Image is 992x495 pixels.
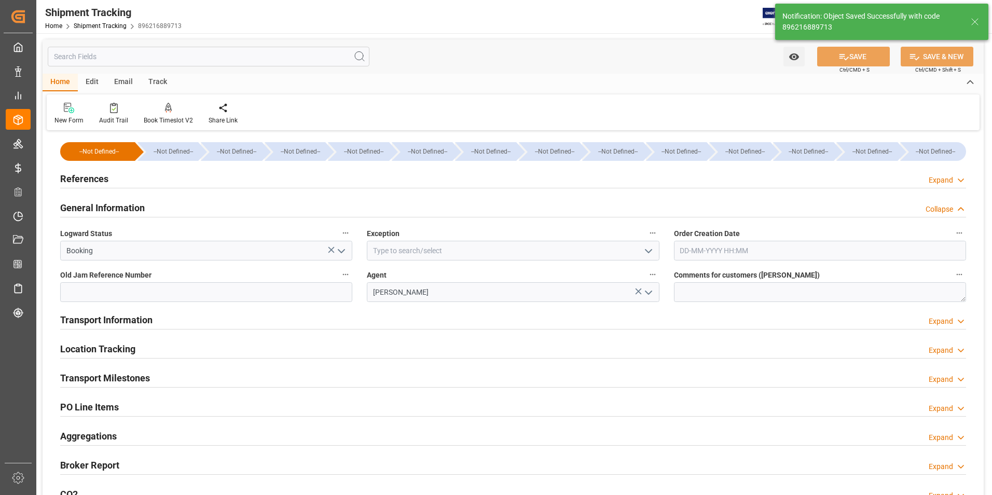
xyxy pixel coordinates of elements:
[817,47,890,66] button: SAVE
[60,313,153,327] h2: Transport Information
[640,284,655,300] button: open menu
[45,5,182,20] div: Shipment Tracking
[367,270,387,281] span: Agent
[60,429,117,443] h2: Aggregations
[709,142,770,161] div: --Not Defined--
[333,243,349,259] button: open menu
[674,241,966,260] input: DD-MM-YYYY HH:MM
[71,142,128,161] div: --Not Defined--
[901,47,973,66] button: SAVE & NEW
[646,268,659,281] button: Agent
[674,270,820,281] span: Comments for customers ([PERSON_NAME])
[201,142,261,161] div: --Not Defined--
[782,11,961,33] div: Notification: Object Saved Successfully with code 896216889713
[339,268,352,281] button: Old Jam Reference Number
[137,142,198,161] div: --Not Defined--
[141,74,175,91] div: Track
[911,142,961,161] div: --Not Defined--
[60,342,135,356] h2: Location Tracking
[60,270,151,281] span: Old Jam Reference Number
[60,201,145,215] h2: General Information
[836,142,897,161] div: --Not Defined--
[929,175,953,186] div: Expand
[915,66,961,74] span: Ctrl/CMD + Shift + S
[60,371,150,385] h2: Transport Milestones
[74,22,127,30] a: Shipment Tracking
[953,226,966,240] button: Order Creation Date
[275,142,325,161] div: --Not Defined--
[953,268,966,281] button: Comments for customers ([PERSON_NAME])
[929,403,953,414] div: Expand
[45,22,62,30] a: Home
[60,228,112,239] span: Logward Status
[646,226,659,240] button: Exception
[43,74,78,91] div: Home
[929,316,953,327] div: Expand
[211,142,261,161] div: --Not Defined--
[783,142,834,161] div: --Not Defined--
[60,400,119,414] h2: PO Line Items
[338,142,389,161] div: --Not Defined--
[402,142,452,161] div: --Not Defined--
[367,241,659,260] input: Type to search/select
[78,74,106,91] div: Edit
[593,142,643,161] div: --Not Defined--
[929,461,953,472] div: Expand
[839,66,870,74] span: Ctrl/CMD + S
[328,142,389,161] div: --Not Defined--
[60,172,108,186] h2: References
[265,142,325,161] div: --Not Defined--
[60,142,135,161] div: --Not Defined--
[99,116,128,125] div: Audit Trail
[929,374,953,385] div: Expand
[60,241,352,260] input: Type to search/select
[209,116,238,125] div: Share Link
[783,47,805,66] button: open menu
[582,142,643,161] div: --Not Defined--
[926,204,953,215] div: Collapse
[48,47,369,66] input: Search Fields
[763,8,798,26] img: Exertis%20JAM%20-%20Email%20Logo.jpg_1722504956.jpg
[646,142,707,161] div: --Not Defined--
[674,228,740,239] span: Order Creation Date
[640,243,655,259] button: open menu
[339,226,352,240] button: Logward Status
[148,142,198,161] div: --Not Defined--
[900,142,966,161] div: --Not Defined--
[367,228,399,239] span: Exception
[929,432,953,443] div: Expand
[465,142,516,161] div: --Not Defined--
[773,142,834,161] div: --Not Defined--
[847,142,897,161] div: --Not Defined--
[455,142,516,161] div: --Not Defined--
[392,142,452,161] div: --Not Defined--
[929,345,953,356] div: Expand
[529,142,580,161] div: --Not Defined--
[720,142,770,161] div: --Not Defined--
[144,116,193,125] div: Book Timeslot V2
[106,74,141,91] div: Email
[60,458,119,472] h2: Broker Report
[519,142,580,161] div: --Not Defined--
[54,116,84,125] div: New Form
[656,142,707,161] div: --Not Defined--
